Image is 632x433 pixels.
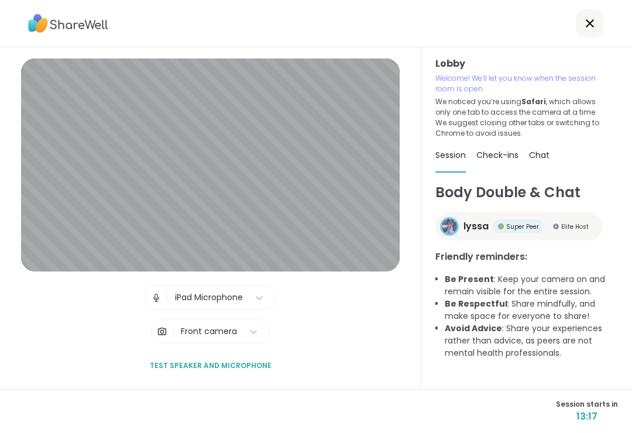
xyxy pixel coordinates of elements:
span: 13:17 [556,410,618,424]
img: ShareWell Logo [28,10,108,37]
span: Chat [529,149,549,161]
button: Test speaker and microphone [145,353,276,378]
div: iPad Microphone [175,291,243,304]
span: Super Peer [506,222,539,231]
span: Session starts in [556,399,618,410]
h3: Friendly reminders: [435,250,618,264]
img: Camera [157,320,167,343]
span: | [172,320,175,343]
span: Test speaker and microphone [150,360,272,371]
li: : Share mindfully, and make space for everyone to share! [445,298,618,322]
span: lyssa [463,219,489,233]
img: lyssa [442,219,457,234]
h3: Lobby [435,57,618,71]
b: Safari [521,97,546,106]
span: Elite Host [561,222,589,231]
a: lyssalyssaSuper PeerSuper PeerElite HostElite Host [435,212,603,240]
b: Avoid Advice [445,322,502,334]
li: : Keep your camera on and remain visible for the entire session. [445,273,618,298]
span: Session [435,149,466,161]
li: : Share your experiences rather than advice, as peers are not mental health professionals. [445,322,618,359]
img: Microphone [151,286,162,310]
img: Super Peer [498,224,504,229]
p: Welcome! We’ll let you know when the session room is open. [435,73,604,94]
p: We noticed you’re using , which allows only one tab to access the camera at a time. We suggest cl... [435,97,604,139]
b: Be Respectful [445,298,507,310]
div: Front camera [181,325,237,338]
span: Check-ins [476,149,518,161]
img: Elite Host [553,224,559,229]
h1: Body Double & Chat [435,182,618,203]
span: | [166,286,169,310]
b: Be Present [445,273,494,285]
